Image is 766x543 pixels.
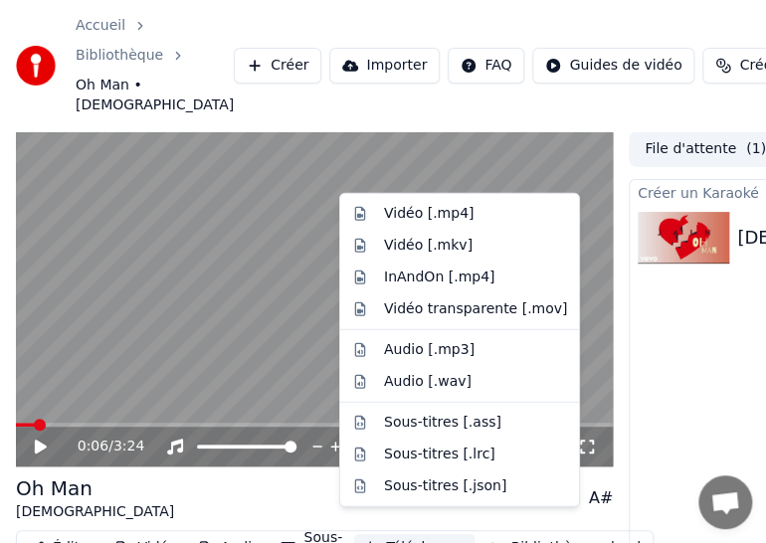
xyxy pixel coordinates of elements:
[746,139,766,159] span: ( 1 )
[384,204,474,224] div: Vidéo [.mp4]
[384,444,495,463] div: Sous-titres [.lrc]
[78,437,125,456] div: /
[76,16,125,36] a: Accueil
[698,475,752,529] div: Ouvrir le chat
[384,372,472,392] div: Audio [.wav]
[384,299,567,319] div: Vidéo transparente [.mov]
[384,413,501,433] div: Sous-titres [.ass]
[384,340,475,360] div: Audio [.mp3]
[16,474,174,502] div: Oh Man
[78,437,108,456] span: 0:06
[16,46,56,86] img: youka
[16,502,174,522] div: [DEMOGRAPHIC_DATA]
[448,48,524,84] button: FAQ
[76,16,234,115] nav: breadcrumb
[76,76,234,115] span: Oh Man • [DEMOGRAPHIC_DATA]
[384,236,473,256] div: Vidéo [.mkv]
[113,437,144,456] span: 3:24
[234,48,321,84] button: Créer
[532,48,694,84] button: Guides de vidéo
[76,46,163,66] a: Bibliothèque
[384,268,495,287] div: InAndOn [.mp4]
[519,486,581,510] div: Tonalité
[589,486,613,510] div: A#
[329,48,440,84] button: Importer
[384,475,506,495] div: Sous-titres [.json]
